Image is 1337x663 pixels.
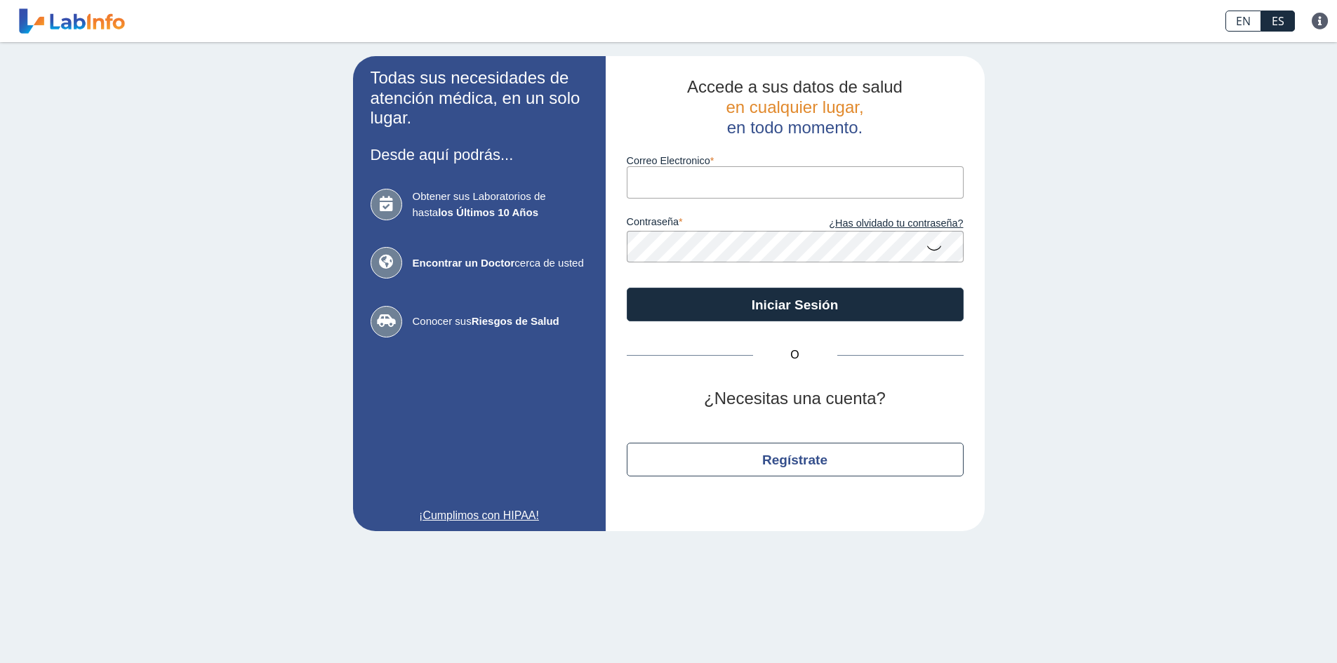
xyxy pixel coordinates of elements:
[753,347,837,363] span: O
[727,118,863,137] span: en todo momento.
[472,315,559,327] b: Riesgos de Salud
[413,255,588,272] span: cerca de usted
[795,216,964,232] a: ¿Has olvidado tu contraseña?
[627,288,964,321] button: Iniciar Sesión
[413,314,588,330] span: Conocer sus
[687,77,903,96] span: Accede a sus datos de salud
[413,257,515,269] b: Encontrar un Doctor
[371,146,588,163] h3: Desde aquí podrás...
[627,389,964,409] h2: ¿Necesitas una cuenta?
[627,216,795,232] label: contraseña
[371,68,588,128] h2: Todas sus necesidades de atención médica, en un solo lugar.
[413,189,588,220] span: Obtener sus Laboratorios de hasta
[726,98,863,116] span: en cualquier lugar,
[438,206,538,218] b: los Últimos 10 Años
[1261,11,1295,32] a: ES
[627,443,964,476] button: Regístrate
[371,507,588,524] a: ¡Cumplimos con HIPAA!
[627,155,964,166] label: Correo Electronico
[1225,11,1261,32] a: EN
